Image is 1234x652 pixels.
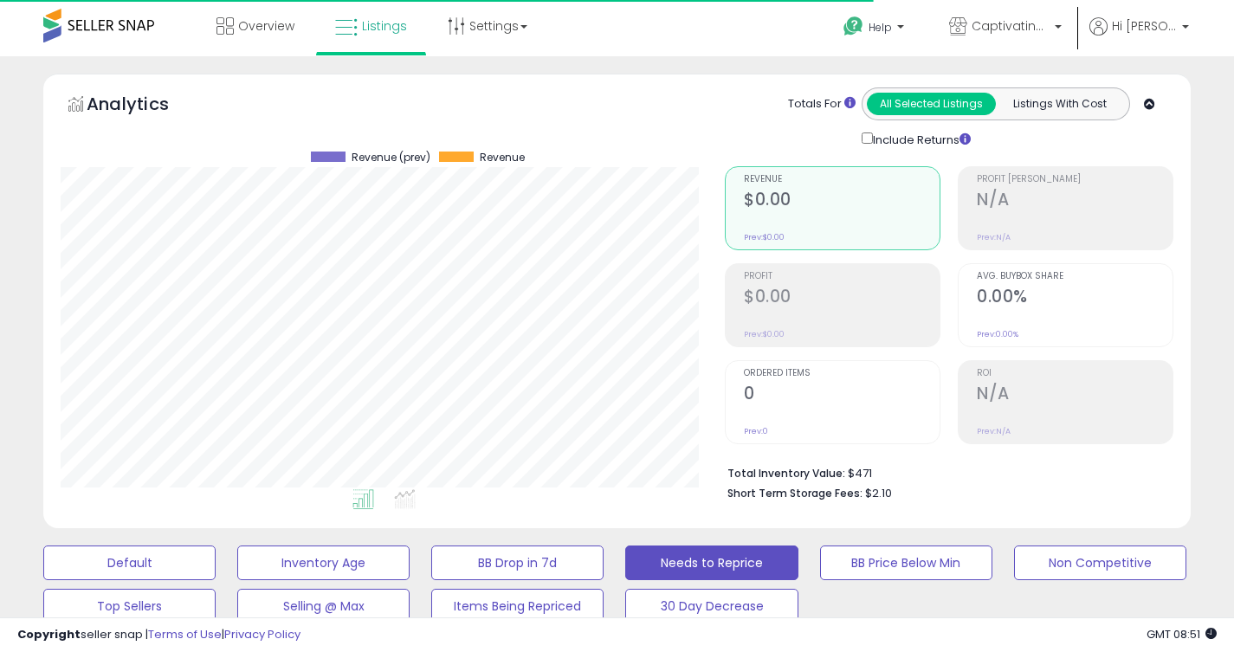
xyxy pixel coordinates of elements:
[87,92,203,120] h5: Analytics
[744,369,940,378] span: Ordered Items
[224,626,300,642] a: Privacy Policy
[480,152,525,164] span: Revenue
[788,96,856,113] div: Totals For
[148,626,222,642] a: Terms of Use
[744,272,940,281] span: Profit
[17,627,300,643] div: seller snap | |
[1014,545,1186,580] button: Non Competitive
[977,384,1173,407] h2: N/A
[237,545,410,580] button: Inventory Age
[977,369,1173,378] span: ROI
[237,589,410,623] button: Selling @ Max
[744,287,940,310] h2: $0.00
[17,626,81,642] strong: Copyright
[977,232,1011,242] small: Prev: N/A
[995,93,1124,115] button: Listings With Cost
[744,384,940,407] h2: 0
[977,426,1011,436] small: Prev: N/A
[362,17,407,35] span: Listings
[977,272,1173,281] span: Avg. Buybox Share
[830,3,921,56] a: Help
[625,589,798,623] button: 30 Day Decrease
[972,17,1050,35] span: Captivating Bargains
[727,486,863,500] b: Short Term Storage Fees:
[1147,626,1217,642] span: 2025-08-14 08:51 GMT
[744,190,940,213] h2: $0.00
[744,329,785,339] small: Prev: $0.00
[43,589,216,623] button: Top Sellers
[977,190,1173,213] h2: N/A
[238,17,294,35] span: Overview
[431,589,604,623] button: Items Being Repriced
[625,545,798,580] button: Needs to Reprice
[1112,17,1177,35] span: Hi [PERSON_NAME]
[727,462,1160,482] li: $471
[849,129,992,149] div: Include Returns
[744,426,768,436] small: Prev: 0
[352,152,430,164] span: Revenue (prev)
[869,20,892,35] span: Help
[865,485,892,501] span: $2.10
[431,545,604,580] button: BB Drop in 7d
[43,545,216,580] button: Default
[843,16,864,37] i: Get Help
[977,175,1173,184] span: Profit [PERSON_NAME]
[977,287,1173,310] h2: 0.00%
[977,329,1018,339] small: Prev: 0.00%
[744,175,940,184] span: Revenue
[1089,17,1189,56] a: Hi [PERSON_NAME]
[867,93,996,115] button: All Selected Listings
[820,545,992,580] button: BB Price Below Min
[744,232,785,242] small: Prev: $0.00
[727,466,845,481] b: Total Inventory Value:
